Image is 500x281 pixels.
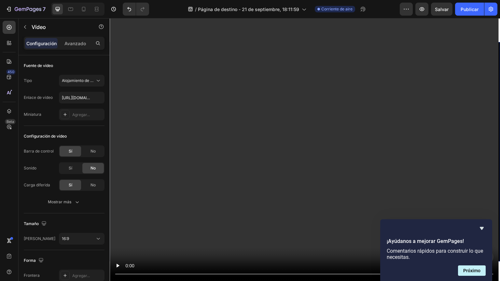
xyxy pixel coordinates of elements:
button: 7 [3,3,49,16]
span: Salvar [435,7,449,12]
font: Miniatura [24,112,41,117]
div: Agregar... [72,273,103,279]
span: Corriente de aire [321,6,353,12]
input: Inserte la URL del video aquí [59,92,104,103]
div: ¡Ayúdanos a mejorar GemPages! [387,224,486,276]
span: 16:9 [62,236,69,241]
font: Configuración de vídeo [24,133,67,139]
span: No [90,182,96,188]
font: Publicar [461,6,479,13]
span: Sí [69,148,72,154]
span: Alojamiento de videos [62,78,102,83]
span: Sí [69,182,72,188]
font: Fuente de vídeo [24,63,53,69]
p: Comentarios rápidos para construir lo que necesitas. [387,248,486,260]
font: Carga diferida [24,182,50,188]
span: Sí [69,165,72,171]
p: Configuración [26,40,57,47]
span: Página de destino - 21 de septiembre, 18:11:59 [198,6,299,13]
div: Agregar... [72,112,103,118]
h2: ¡Ayúdanos a mejorar GemPages! [387,237,486,245]
span: No [90,165,96,171]
div: 450 [6,69,16,74]
font: Sonido [24,165,36,171]
font: Frontera [24,273,40,278]
font: Barra de control [24,148,54,154]
span: No [90,148,96,154]
font: Tamaño [24,221,39,227]
div: Beta [5,119,16,124]
p: Video [32,23,87,31]
font: Enlace de video [24,95,53,100]
font: Tipo [24,78,32,84]
button: Ocultar encuesta [478,224,486,232]
font: [PERSON_NAME] [24,236,55,242]
button: Siguiente pregunta [458,265,486,276]
button: 16:9 [59,233,104,245]
button: Alojamiento de videos [59,75,104,87]
button: Publicar [455,3,484,16]
div: Deshacer/Rehacer [123,3,149,16]
font: Mostrar más [48,199,71,205]
button: Mostrar más [24,196,104,208]
p: 7 [43,5,46,13]
p: Avanzado [64,40,86,47]
button: Salvar [431,3,452,16]
font: Forma [24,258,36,263]
iframe: Design area [110,18,500,281]
span: / [195,6,197,13]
